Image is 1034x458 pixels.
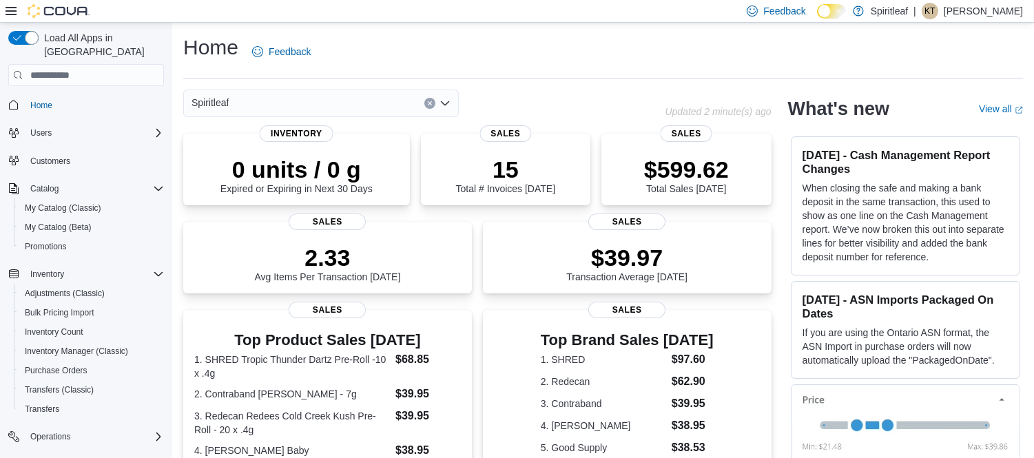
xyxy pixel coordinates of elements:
span: Promotions [19,238,164,255]
span: My Catalog (Beta) [19,219,164,236]
a: Inventory Count [19,324,89,340]
span: Inventory Count [25,326,83,337]
svg: External link [1015,106,1023,114]
span: Sales [479,125,531,142]
dt: 1. SHRED Tropic Thunder Dartz Pre-Roll -10 x .4g [194,353,390,380]
button: Open list of options [440,98,451,109]
span: Spiritleaf [192,94,229,111]
span: Sales [289,214,366,230]
span: Operations [25,428,164,445]
dt: 1. SHRED [541,353,666,366]
a: My Catalog (Classic) [19,200,107,216]
button: Adjustments (Classic) [14,284,169,303]
span: Promotions [25,241,67,252]
span: Catalog [30,183,59,194]
span: Inventory Manager (Classic) [19,343,164,360]
dd: $38.53 [672,439,714,456]
span: Transfers [19,401,164,417]
div: Total Sales [DATE] [644,156,729,194]
dt: 3. Redecan Redees Cold Creek Kush Pre-Roll - 20 x .4g [194,409,390,437]
span: Bulk Pricing Import [25,307,94,318]
p: When closing the safe and making a bank deposit in the same transaction, this used to show as one... [803,181,1009,264]
a: Transfers [19,401,65,417]
a: Home [25,97,58,114]
button: Inventory Manager (Classic) [14,342,169,361]
span: My Catalog (Classic) [19,200,164,216]
span: Purchase Orders [25,365,87,376]
button: Promotions [14,237,169,256]
span: Bulk Pricing Import [19,304,164,321]
dd: $38.95 [672,417,714,434]
span: Users [25,125,164,141]
a: Feedback [247,38,316,65]
span: My Catalog (Classic) [25,202,101,214]
span: Sales [661,125,712,142]
dd: $68.85 [395,351,461,368]
button: Inventory [3,264,169,284]
span: Feedback [269,45,311,59]
button: Inventory [25,266,70,282]
span: Operations [30,431,71,442]
span: Users [30,127,52,138]
a: Purchase Orders [19,362,93,379]
a: Bulk Pricing Import [19,304,100,321]
span: Transfers (Classic) [19,382,164,398]
span: Feedback [763,4,805,18]
span: Home [30,100,52,111]
p: 0 units / 0 g [220,156,373,183]
button: Catalog [25,180,64,197]
dt: 2. Redecan [541,375,666,388]
button: Bulk Pricing Import [14,303,169,322]
span: Inventory [25,266,164,282]
a: Adjustments (Classic) [19,285,110,302]
a: View allExternal link [979,103,1023,114]
dd: $39.95 [395,408,461,424]
h3: [DATE] - ASN Imports Packaged On Dates [803,293,1009,320]
p: $39.97 [566,244,687,271]
span: Load All Apps in [GEOGRAPHIC_DATA] [39,31,164,59]
h3: [DATE] - Cash Management Report Changes [803,148,1009,176]
button: Inventory Count [14,322,169,342]
button: Transfers (Classic) [14,380,169,399]
input: Dark Mode [817,4,846,19]
span: Transfers [25,404,59,415]
span: Catalog [25,180,164,197]
span: Home [25,96,164,113]
p: $599.62 [644,156,729,183]
p: 2.33 [254,244,400,271]
dt: 4. [PERSON_NAME] [541,419,666,433]
span: Sales [588,302,665,318]
dt: 5. Good Supply [541,441,666,455]
dt: 3. Contraband [541,397,666,410]
button: Operations [25,428,76,445]
div: Expired or Expiring in Next 30 Days [220,156,373,194]
button: Clear input [424,98,435,109]
a: Transfers (Classic) [19,382,99,398]
span: Sales [289,302,366,318]
a: My Catalog (Beta) [19,219,97,236]
button: Users [25,125,57,141]
a: Promotions [19,238,72,255]
dd: $39.95 [672,395,714,412]
span: Inventory [30,269,64,280]
div: Kyle T [922,3,938,19]
button: Users [3,123,169,143]
button: Customers [3,151,169,171]
p: Spiritleaf [871,3,908,19]
button: Purchase Orders [14,361,169,380]
p: Updated 2 minute(s) ago [665,106,771,117]
button: Transfers [14,399,169,419]
div: Transaction Average [DATE] [566,244,687,282]
span: Adjustments (Classic) [19,285,164,302]
span: Inventory Count [19,324,164,340]
span: Inventory [260,125,333,142]
p: [PERSON_NAME] [944,3,1023,19]
h3: Top Brand Sales [DATE] [541,332,714,348]
span: KT [924,3,935,19]
dt: 2. Contraband [PERSON_NAME] - 7g [194,387,390,401]
p: If you are using the Ontario ASN format, the ASN Import in purchase orders will now automatically... [803,326,1009,367]
div: Avg Items Per Transaction [DATE] [254,244,400,282]
dd: $39.95 [395,386,461,402]
span: Customers [30,156,70,167]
